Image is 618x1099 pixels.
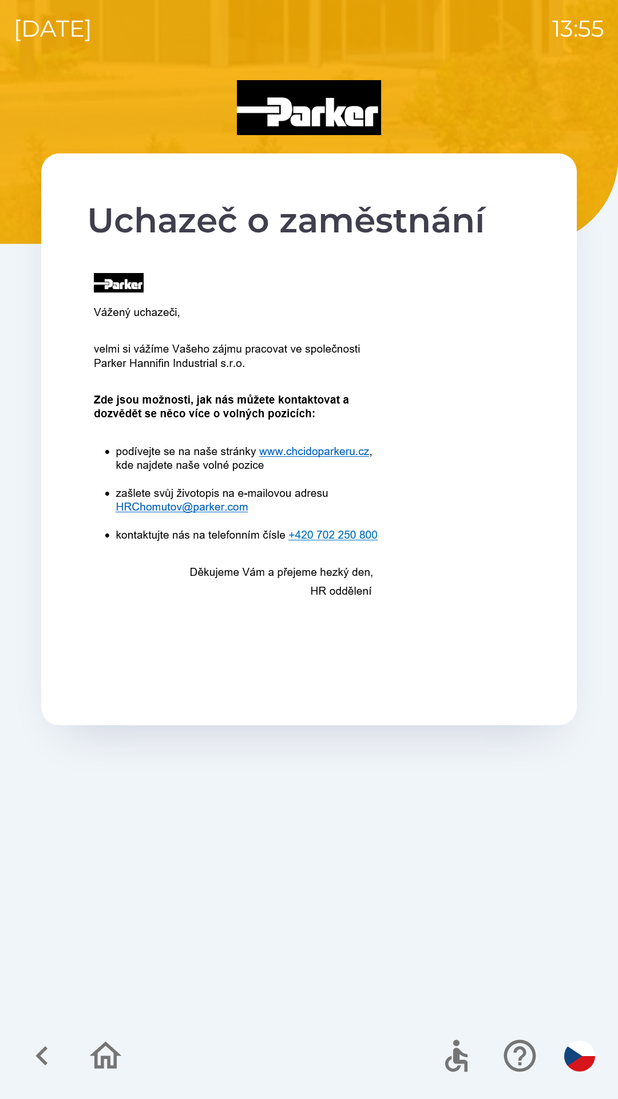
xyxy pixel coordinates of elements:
[564,1041,595,1072] img: cs flag
[14,11,92,46] p: [DATE]
[87,199,531,242] h2: Uchazeč o zaměstnání
[87,264,398,647] img: Axev7nGWMKmvAAAAAElFTkSuQmCC
[41,80,577,135] img: Logo
[552,11,604,46] p: 13:55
